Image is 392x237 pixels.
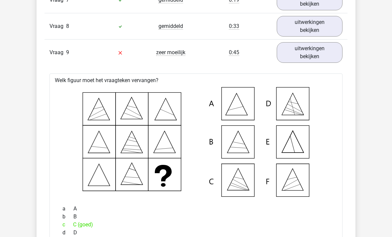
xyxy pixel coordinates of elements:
[66,23,69,29] span: 8
[66,49,69,56] span: 9
[57,229,335,237] div: D
[62,213,73,221] span: b
[158,23,183,30] span: gemiddeld
[277,42,343,63] a: uitwerkingen bekijken
[57,205,335,213] div: A
[277,16,343,37] a: uitwerkingen bekijken
[49,22,66,30] span: Vraag
[49,49,66,57] span: Vraag
[62,205,73,213] span: a
[57,221,335,229] div: C (goed)
[62,221,73,229] span: c
[156,49,185,56] span: zeer moeilijk
[229,23,239,30] span: 0:33
[62,229,73,237] span: d
[57,213,335,221] div: B
[229,49,239,56] span: 0:45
